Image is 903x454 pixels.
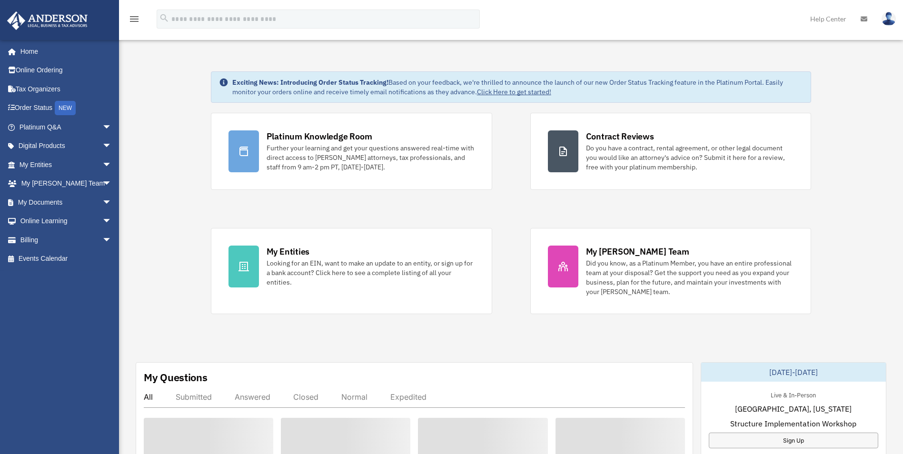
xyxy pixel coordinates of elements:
[102,212,121,231] span: arrow_drop_down
[211,228,492,314] a: My Entities Looking for an EIN, want to make an update to an entity, or sign up for a bank accoun...
[7,42,121,61] a: Home
[129,13,140,25] i: menu
[7,155,126,174] a: My Entitiesarrow_drop_down
[7,61,126,80] a: Online Ordering
[102,230,121,250] span: arrow_drop_down
[176,392,212,402] div: Submitted
[7,249,126,268] a: Events Calendar
[102,137,121,156] span: arrow_drop_down
[586,143,794,172] div: Do you have a contract, rental agreement, or other legal document you would like an attorney's ad...
[730,418,856,429] span: Structure Implementation Workshop
[102,174,121,194] span: arrow_drop_down
[159,13,169,23] i: search
[586,258,794,296] div: Did you know, as a Platinum Member, you have an entire professional team at your disposal? Get th...
[586,246,689,257] div: My [PERSON_NAME] Team
[7,193,126,212] a: My Documentsarrow_drop_down
[267,130,372,142] div: Platinum Knowledge Room
[211,113,492,190] a: Platinum Knowledge Room Further your learning and get your questions answered real-time with dire...
[267,143,475,172] div: Further your learning and get your questions answered real-time with direct access to [PERSON_NAM...
[530,228,812,314] a: My [PERSON_NAME] Team Did you know, as a Platinum Member, you have an entire professional team at...
[7,174,126,193] a: My [PERSON_NAME] Teamarrow_drop_down
[7,118,126,137] a: Platinum Q&Aarrow_drop_down
[55,101,76,115] div: NEW
[7,79,126,99] a: Tax Organizers
[144,370,208,385] div: My Questions
[129,17,140,25] a: menu
[586,130,654,142] div: Contract Reviews
[232,78,804,97] div: Based on your feedback, we're thrilled to announce the launch of our new Order Status Tracking fe...
[232,78,388,87] strong: Exciting News: Introducing Order Status Tracking!
[7,212,126,231] a: Online Learningarrow_drop_down
[293,392,318,402] div: Closed
[102,118,121,137] span: arrow_drop_down
[267,258,475,287] div: Looking for an EIN, want to make an update to an entity, or sign up for a bank account? Click her...
[144,392,153,402] div: All
[390,392,427,402] div: Expedited
[477,88,551,96] a: Click Here to get started!
[235,392,270,402] div: Answered
[7,137,126,156] a: Digital Productsarrow_drop_down
[7,99,126,118] a: Order StatusNEW
[4,11,90,30] img: Anderson Advisors Platinum Portal
[530,113,812,190] a: Contract Reviews Do you have a contract, rental agreement, or other legal document you would like...
[763,389,824,399] div: Live & In-Person
[341,392,367,402] div: Normal
[7,230,126,249] a: Billingarrow_drop_down
[701,363,886,382] div: [DATE]-[DATE]
[267,246,309,257] div: My Entities
[102,193,121,212] span: arrow_drop_down
[735,403,852,415] span: [GEOGRAPHIC_DATA], [US_STATE]
[882,12,896,26] img: User Pic
[102,155,121,175] span: arrow_drop_down
[709,433,878,448] a: Sign Up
